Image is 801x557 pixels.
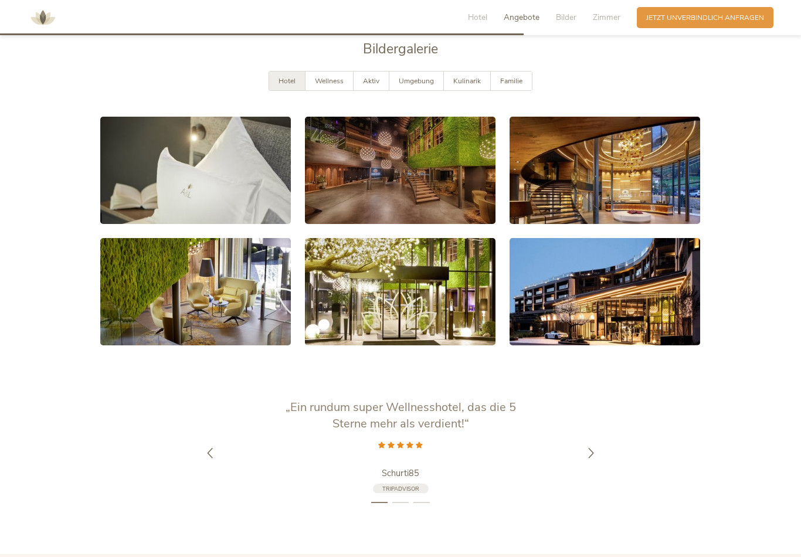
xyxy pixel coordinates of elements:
span: Angebote [504,12,539,23]
span: Jetzt unverbindlich anfragen [646,13,764,23]
span: Wellness [315,76,344,86]
span: Tripadvisor [382,484,419,492]
span: Bildergalerie [363,40,438,58]
span: „Ein rundum super Wellnesshotel, das die 5 Sterne mehr als verdient!“ [286,399,516,432]
span: Familie [500,76,522,86]
span: Zimmer [593,12,620,23]
span: Hotel [468,12,487,23]
span: Hotel [279,76,296,86]
a: Schurti85 [283,467,518,479]
span: Umgebung [399,76,434,86]
span: Aktiv [363,76,379,86]
span: Kulinarik [453,76,481,86]
a: AMONTI & LUNARIS Wellnessresort [25,14,60,21]
span: Bilder [556,12,576,23]
span: Schurti85 [382,467,419,479]
a: Tripadvisor [373,484,429,494]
